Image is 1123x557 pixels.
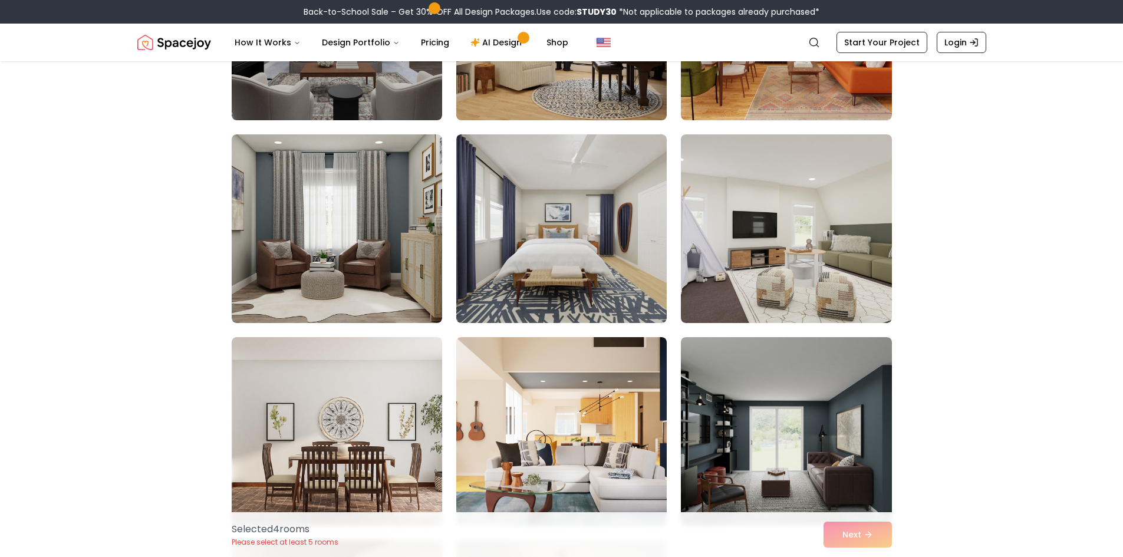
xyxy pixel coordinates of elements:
[537,31,578,54] a: Shop
[232,522,338,536] p: Selected 4 room s
[837,32,927,53] a: Start Your Project
[232,337,442,526] img: Room room-76
[456,134,667,323] img: Room room-74
[137,24,986,61] nav: Global
[312,31,409,54] button: Design Portfolio
[536,6,617,18] span: Use code:
[232,538,338,547] p: Please select at least 5 rooms
[937,32,986,53] a: Login
[137,31,211,54] a: Spacejoy
[597,35,611,50] img: United States
[681,134,891,323] img: Room room-75
[232,134,442,323] img: Room room-73
[304,6,819,18] div: Back-to-School Sale – Get 30% OFF All Design Packages.
[225,31,310,54] button: How It Works
[137,31,211,54] img: Spacejoy Logo
[681,337,891,526] img: Room room-78
[617,6,819,18] span: *Not applicable to packages already purchased*
[456,337,667,526] img: Room room-77
[411,31,459,54] a: Pricing
[577,6,617,18] b: STUDY30
[461,31,535,54] a: AI Design
[225,31,578,54] nav: Main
